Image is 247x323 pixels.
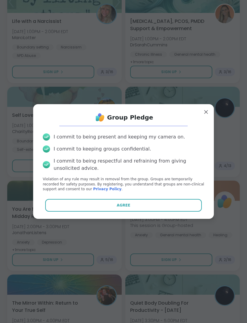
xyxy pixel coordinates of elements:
[107,113,153,122] h1: Group Pledge
[54,145,151,153] div: I commit to keeping groups confidential.
[43,177,204,192] p: Violation of any rule may result in removal from the group. Groups are temporarily recorded for s...
[54,157,204,172] div: I commit to being respectful and refraining from giving unsolicited advice.
[117,203,130,208] span: Agree
[93,187,121,191] a: Privacy Policy
[45,199,202,212] button: Agree
[54,133,185,141] div: I commit to being present and keeping my camera on.
[94,111,106,123] img: ShareWell Logo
